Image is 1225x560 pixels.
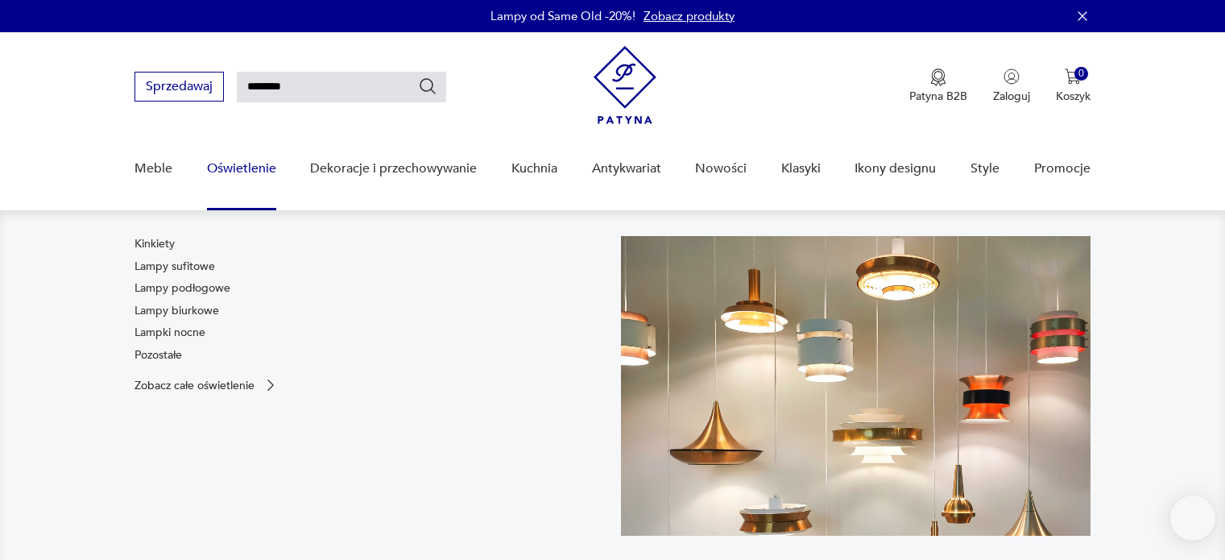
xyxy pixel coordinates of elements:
iframe: Smartsupp widget button [1170,496,1215,541]
a: Kuchnia [511,138,557,200]
button: Patyna B2B [909,68,967,104]
a: Zobacz produkty [644,8,735,24]
p: Koszyk [1056,89,1090,104]
a: Lampy biurkowe [135,303,219,319]
button: Zaloguj [993,68,1030,104]
button: Sprzedawaj [135,72,224,102]
a: Meble [135,138,172,200]
a: Oświetlenie [207,138,276,200]
a: Kinkiety [135,236,175,252]
a: Antykwariat [592,138,661,200]
div: 0 [1074,67,1088,81]
a: Klasyki [781,138,821,200]
img: Ikona koszyka [1065,68,1081,85]
p: Zobacz całe oświetlenie [135,380,255,391]
a: Nowości [695,138,747,200]
a: Style [970,138,999,200]
a: Ikona medaluPatyna B2B [909,68,967,104]
a: Lampy podłogowe [135,280,230,297]
a: Promocje [1034,138,1090,200]
a: Ikony designu [855,138,936,200]
a: Sprzedawaj [135,82,224,93]
p: Lampy od Same Old -20%! [490,8,635,24]
p: Zaloguj [993,89,1030,104]
img: a9d990cd2508053be832d7f2d4ba3cb1.jpg [621,236,1090,536]
a: Lampki nocne [135,325,205,341]
img: Ikona medalu [930,68,946,86]
a: Lampy sufitowe [135,259,215,275]
img: Patyna - sklep z meblami i dekoracjami vintage [594,46,656,124]
button: Szukaj [418,77,437,96]
p: Patyna B2B [909,89,967,104]
a: Zobacz całe oświetlenie [135,377,279,393]
a: Pozostałe [135,347,182,363]
img: Ikonka użytkownika [1004,68,1020,85]
a: Dekoracje i przechowywanie [310,138,477,200]
button: 0Koszyk [1056,68,1090,104]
